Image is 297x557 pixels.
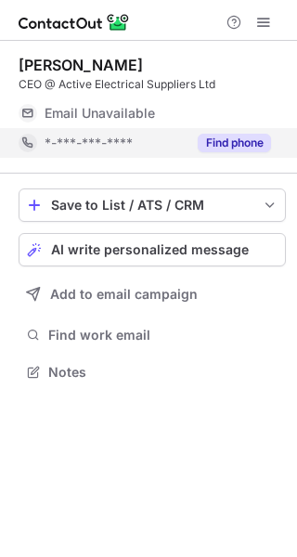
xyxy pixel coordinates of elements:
img: ContactOut v5.3.10 [19,11,130,33]
button: Reveal Button [198,134,271,152]
span: Find work email [48,327,278,343]
div: [PERSON_NAME] [19,56,143,74]
span: AI write personalized message [51,242,249,257]
button: AI write personalized message [19,233,286,266]
div: Save to List / ATS / CRM [51,198,253,213]
span: Add to email campaign [50,287,198,302]
div: CEO @ Active Electrical Suppliers Ltd [19,76,286,93]
span: Notes [48,364,278,381]
span: Email Unavailable [45,105,155,122]
button: Add to email campaign [19,278,286,311]
button: Notes [19,359,286,385]
button: Find work email [19,322,286,348]
button: save-profile-one-click [19,188,286,222]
